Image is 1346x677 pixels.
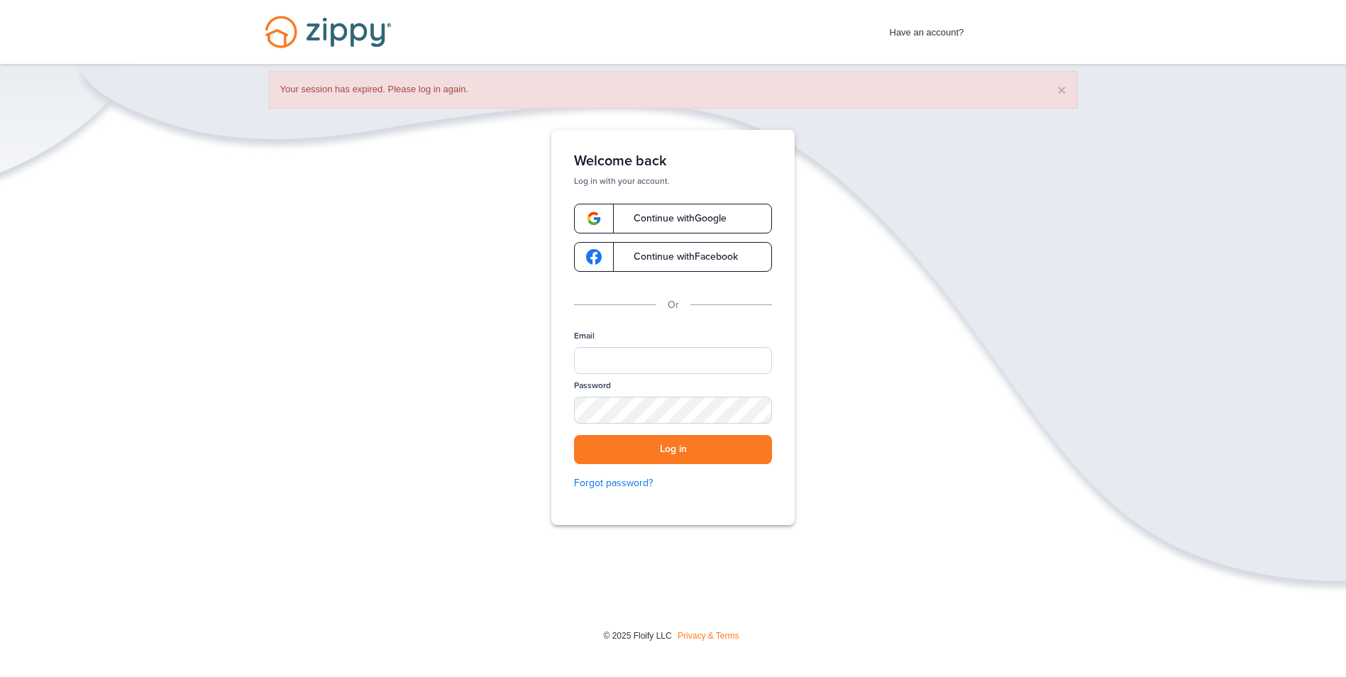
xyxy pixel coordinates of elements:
[619,252,738,262] span: Continue with Facebook
[574,435,772,464] button: Log in
[619,214,727,224] span: Continue with Google
[1057,82,1066,97] button: ×
[269,71,1078,109] div: Your session has expired. Please log in again.
[890,18,964,40] span: Have an account?
[678,631,739,641] a: Privacy & Terms
[574,204,772,233] a: google-logoContinue withGoogle
[668,297,679,313] p: Or
[586,249,602,265] img: google-logo
[574,347,772,374] input: Email
[574,242,772,272] a: google-logoContinue withFacebook
[574,380,611,392] label: Password
[574,475,772,491] a: Forgot password?
[574,397,772,424] input: Password
[586,211,602,226] img: google-logo
[574,175,772,187] p: Log in with your account.
[574,330,595,342] label: Email
[603,631,671,641] span: © 2025 Floify LLC
[574,153,772,170] h1: Welcome back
